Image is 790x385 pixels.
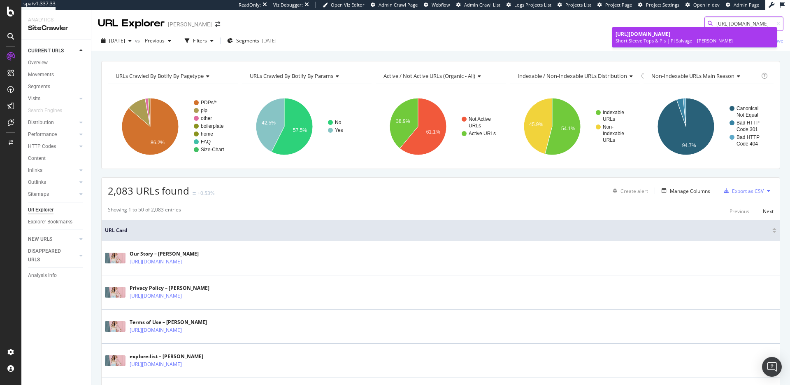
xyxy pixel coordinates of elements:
a: Overview [28,59,85,67]
a: Segments [28,82,85,91]
a: [URL][DOMAIN_NAME]Short Sleeve Tops & PJs | PJ Salvage – [PERSON_NAME] [612,27,777,47]
div: Manage Columns [670,188,710,195]
div: NEW URLS [28,235,52,244]
div: Url Explorer [28,206,53,214]
div: Visits [28,94,40,103]
text: URLs [603,116,615,122]
svg: A chart. [108,91,237,162]
img: main image [105,253,125,263]
a: Movements [28,70,85,79]
a: [URL][DOMAIN_NAME] [130,360,182,369]
button: Manage Columns [658,186,710,196]
span: Open in dev [693,2,720,8]
div: Filters [193,37,207,44]
span: Indexable / Non-Indexable URLs distribution [518,72,627,80]
button: Previous [730,206,749,216]
text: 86.2% [151,140,165,146]
text: Indexable [603,131,624,136]
div: Overview [28,59,48,67]
text: Active URLs [469,131,496,136]
a: NEW URLS [28,235,77,244]
span: Logs Projects List [514,2,551,8]
a: Content [28,154,85,163]
h4: Non-Indexable URLs Main Reason [650,69,760,82]
div: Movements [28,70,54,79]
text: Not Equal [737,112,758,118]
text: FAQ [201,139,211,145]
div: arrow-right-arrow-left [215,21,220,27]
span: URLs Crawled By Botify By pagetype [116,72,204,80]
div: Inlinks [28,166,42,175]
div: SiteCrawler [28,23,84,33]
a: Distribution [28,118,77,127]
div: Segments [28,82,50,91]
div: Sitemaps [28,190,49,199]
div: Search Engines [28,106,62,115]
text: Size-Chart [201,147,224,153]
span: Admin Page [734,2,759,8]
div: ReadOnly: [239,2,261,8]
a: Project Settings [638,2,679,8]
div: Short Sleeve Tops & PJs | PJ Salvage – [PERSON_NAME] [616,38,774,44]
div: Our Story – [PERSON_NAME] [130,250,218,258]
a: Performance [28,130,77,139]
a: Projects List [558,2,591,8]
text: 57.5% [293,127,307,133]
span: Project Page [605,2,632,8]
button: Filters [181,34,217,47]
div: URL Explorer [98,16,165,31]
span: Admin Crawl Page [379,2,418,8]
span: 2,083 URLs found [108,184,189,197]
svg: A chart. [644,91,772,162]
text: 54.1% [561,126,575,131]
div: Viz Debugger: [273,2,303,8]
text: Bad HTTP [737,120,760,126]
h4: Active / Not Active URLs [382,69,498,82]
div: Save [772,37,783,44]
text: Non- [603,124,613,130]
a: Outlinks [28,178,77,187]
button: Segments[DATE] [224,34,280,47]
text: 94.7% [682,143,696,148]
text: Indexable [603,110,624,115]
svg: A chart. [510,91,639,162]
a: Search Engines [28,106,70,115]
a: Url Explorer [28,206,85,214]
span: [URL][DOMAIN_NAME] [616,31,670,38]
div: Terms of Use – [PERSON_NAME] [130,319,218,326]
button: Export as CSV [720,184,764,197]
div: explore-list – [PERSON_NAME] [130,353,218,360]
a: DISAPPEARED URLS [28,247,77,264]
a: Admin Crawl List [456,2,500,8]
span: Active / Not Active URLs (organic - all) [383,72,475,80]
a: Project Page [597,2,632,8]
a: Inlinks [28,166,77,175]
text: plp [201,108,207,113]
a: HTTP Codes [28,142,77,151]
text: 45.9% [529,122,543,127]
img: main image [105,287,125,298]
a: Explorer Bookmarks [28,218,85,226]
span: Open Viz Editor [331,2,365,8]
span: Webflow [432,2,450,8]
text: 42.5% [262,120,276,126]
img: main image [105,355,125,366]
span: Project Settings [646,2,679,8]
div: DISAPPEARED URLS [28,247,70,264]
text: boilerplate [201,123,224,129]
img: main image [105,321,125,332]
text: 61.1% [426,129,440,135]
span: Segments [236,37,259,44]
svg: A chart. [242,91,371,162]
span: 2025 Sep. 14th [109,37,125,44]
a: Admin Crawl Page [371,2,418,8]
text: Yes [335,127,343,133]
button: [DATE] [98,34,135,47]
a: Open Viz Editor [323,2,365,8]
text: URLs [469,123,481,129]
div: Content [28,154,46,163]
div: Performance [28,130,57,139]
div: A chart. [376,91,504,162]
